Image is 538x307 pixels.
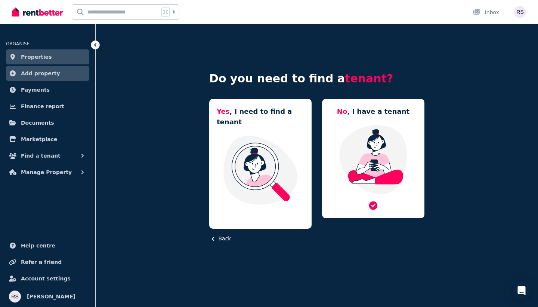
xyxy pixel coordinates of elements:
[514,6,526,18] img: Riya Swar
[330,124,417,195] img: Manage my property
[9,291,21,303] img: Riya Swar
[6,255,89,270] a: Refer a friend
[209,235,231,243] button: Back
[21,241,55,250] span: Help centre
[217,106,304,127] h5: , I need to find a tenant
[21,69,60,78] span: Add property
[12,6,63,18] img: RentBetter
[6,82,89,97] a: Payments
[27,292,75,301] span: [PERSON_NAME]
[217,135,304,205] img: I need a tenant
[21,168,72,177] span: Manage Property
[217,107,229,115] span: Yes
[345,72,393,85] span: tenant?
[473,9,499,16] div: Inbox
[6,66,89,81] a: Add property
[6,99,89,114] a: Finance report
[6,165,89,180] button: Manage Property
[21,85,50,94] span: Payments
[6,132,89,147] a: Marketplace
[21,102,64,111] span: Finance report
[21,52,52,61] span: Properties
[173,9,175,15] span: k
[209,72,424,85] h4: Do you need to find a
[6,148,89,163] button: Find a tenant
[21,274,71,283] span: Account settings
[6,41,30,46] span: ORGANISE
[21,258,62,267] span: Refer a friend
[6,49,89,64] a: Properties
[21,151,61,160] span: Find a tenant
[6,271,89,286] a: Account settings
[337,107,347,115] span: No
[21,118,54,127] span: Documents
[513,282,531,300] div: Open Intercom Messenger
[6,115,89,130] a: Documents
[21,135,57,144] span: Marketplace
[6,238,89,253] a: Help centre
[337,106,409,117] h5: , I have a tenant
